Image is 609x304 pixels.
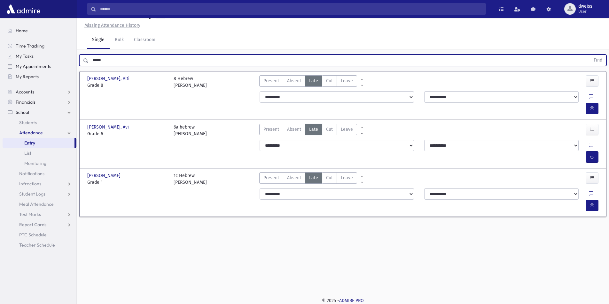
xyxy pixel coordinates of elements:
span: Leave [341,174,353,181]
span: Leave [341,78,353,84]
a: List [3,148,76,158]
img: AdmirePro [5,3,42,15]
div: © 2025 - [87,297,599,304]
div: 6a hebrew [PERSON_NAME] [174,124,207,137]
a: Bulk [110,31,129,49]
span: Grade 8 [87,82,167,89]
span: Cut [326,78,333,84]
div: AttTypes [259,75,357,89]
span: dweiss [578,4,592,9]
span: Student Logs [19,191,45,197]
span: Grade 6 [87,130,167,137]
span: Late [309,78,318,84]
a: Monitoring [3,158,76,168]
span: Attendance [19,130,43,136]
span: Cut [326,126,333,133]
div: AttTypes [259,172,357,186]
span: [PERSON_NAME], Avi [87,124,130,130]
a: Report Cards [3,219,76,230]
span: Test Marks [19,211,41,217]
a: Entry [3,138,74,148]
a: Students [3,117,76,128]
button: Find [590,55,606,66]
span: Present [263,126,279,133]
span: Financials [16,99,35,105]
span: Accounts [16,89,34,95]
span: Late [309,174,318,181]
a: My Reports [3,71,76,82]
span: Infractions [19,181,41,187]
a: Accounts [3,87,76,97]
span: PTC Schedule [19,232,47,238]
a: Test Marks [3,209,76,219]
u: Missing Attendance History [84,23,140,28]
div: AttTypes [259,124,357,137]
span: [PERSON_NAME] [87,172,122,179]
a: Student Logs [3,189,76,199]
span: User [578,9,592,14]
a: My Appointments [3,61,76,71]
span: Students [19,120,37,125]
a: Teacher Schedule [3,240,76,250]
span: Time Tracking [16,43,44,49]
span: Present [263,78,279,84]
a: Home [3,26,76,36]
span: My Tasks [16,53,34,59]
span: Grade 1 [87,179,167,186]
span: Absent [287,126,301,133]
span: Meal Attendance [19,201,54,207]
div: 8 Hebrew [PERSON_NAME] [174,75,207,89]
a: Infractions [3,179,76,189]
span: My Reports [16,74,39,79]
span: Monitoring [24,160,46,166]
a: Time Tracking [3,41,76,51]
a: My Tasks [3,51,76,61]
a: Notifications [3,168,76,179]
span: Cut [326,174,333,181]
span: My Appointments [16,63,51,69]
a: Financials [3,97,76,107]
span: List [24,150,31,156]
span: Absent [287,78,301,84]
span: Entry [24,140,35,146]
a: PTC Schedule [3,230,76,240]
a: School [3,107,76,117]
input: Search [96,3,486,15]
span: [PERSON_NAME], Alti [87,75,131,82]
span: School [16,109,29,115]
span: Absent [287,174,301,181]
a: Missing Attendance History [82,23,140,28]
span: Present [263,174,279,181]
a: Meal Attendance [3,199,76,209]
span: Late [309,126,318,133]
span: Teacher Schedule [19,242,55,248]
a: Single [87,31,110,49]
span: Leave [341,126,353,133]
div: 1c Hebrew [PERSON_NAME] [174,172,207,186]
span: Notifications [19,171,44,176]
span: Home [16,28,28,33]
span: Report Cards [19,222,46,227]
a: Classroom [129,31,160,49]
a: Attendance [3,128,76,138]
